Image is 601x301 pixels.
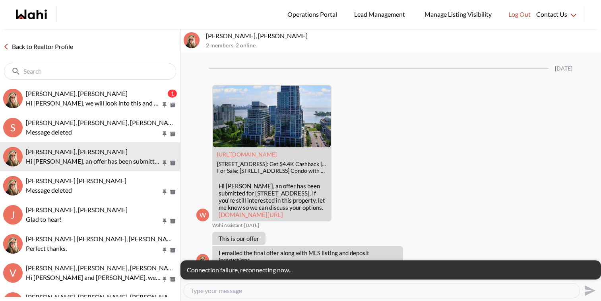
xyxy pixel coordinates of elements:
time: 2025-08-28T02:12:24.495Z [244,222,259,229]
button: Pin [161,276,168,283]
p: Glad to hear! [26,215,161,224]
div: Barbara Funt [196,254,209,267]
button: Pin [161,160,168,166]
div: For Sale: [STREET_ADDRESS] Condo with $4.4K Cashback through Wahi Cashback. View 43 photos, locat... [217,168,327,174]
div: Connection failure, reconnecting now... [180,260,601,279]
button: Pin [161,131,168,137]
button: Pin [161,247,168,254]
div: David Rodriguez, Barbara [184,32,200,48]
div: V [3,263,23,283]
div: Message deleted [26,127,177,137]
input: Search [23,67,158,75]
p: Hi [PERSON_NAME] and [PERSON_NAME], we hope you enjoyed your showings! Did the properties meet yo... [26,273,161,282]
div: S [3,118,23,137]
span: Operations Portal [287,9,340,20]
img: D [184,32,200,48]
div: [DATE] [555,65,572,72]
span: [PERSON_NAME] [PERSON_NAME], [PERSON_NAME] [26,235,178,242]
button: Send [580,281,598,299]
button: Archive [169,189,177,195]
p: This is our offer [219,235,259,242]
span: Log Out [508,9,531,20]
div: David Rodriguez, Barbara [3,147,23,166]
img: B [196,254,209,267]
div: W [196,209,209,221]
a: [DOMAIN_NAME][URL] [219,211,283,218]
a: Attachment [217,151,277,158]
p: 2 members , 2 online [206,42,598,49]
div: [STREET_ADDRESS]: Get $4.4K Cashback | Wahi [217,161,327,168]
button: Pin [161,102,168,108]
img: D [3,147,23,166]
p: Hi [PERSON_NAME], an offer has been submitted for [STREET_ADDRESS]. If you’re still interested in... [26,156,161,166]
p: [PERSON_NAME], [PERSON_NAME] [206,32,598,40]
button: Archive [169,218,177,225]
div: 1 [168,90,177,98]
button: Pin [161,218,168,225]
span: Wahi Assistant [212,222,242,229]
p: I emailed the final offer along with MLS listing and deposit instructions. [219,249,397,264]
span: [PERSON_NAME], [PERSON_NAME], [PERSON_NAME] [26,293,180,301]
img: V [3,89,23,108]
button: Archive [169,247,177,254]
a: Wahi homepage [16,10,47,19]
div: Abdul Nafi Sarwari, Barbara [3,176,23,195]
span: [PERSON_NAME], [PERSON_NAME] [26,148,128,155]
textarea: Type your message [190,287,573,295]
p: Hi [PERSON_NAME], we will look into this and get back to you. [26,98,161,108]
button: Pin [161,189,168,195]
div: J [3,205,23,225]
button: Archive [169,102,177,108]
span: [PERSON_NAME] [PERSON_NAME] [26,177,126,184]
div: Message deleted [26,186,177,195]
img: 2121 Lake Shore Blvd #1203, Toronto, ON: Get $4.4K Cashback | Wahi [213,86,331,147]
button: Archive [169,276,177,283]
p: Perfect thanks. [26,244,161,253]
span: Manage Listing Visibility [422,9,494,20]
img: J [3,234,23,254]
span: Lead Management [354,9,408,20]
span: [PERSON_NAME], [PERSON_NAME], [PERSON_NAME] [26,264,180,272]
p: Hi [PERSON_NAME], an offer has been submitted for [STREET_ADDRESS]. If you’re still interested in... [219,182,325,218]
div: Jeremy Tod, Barbara [3,234,23,254]
img: A [3,176,23,195]
span: [PERSON_NAME], [PERSON_NAME], [PERSON_NAME] [26,119,180,126]
div: Volodymyr Vozniak, Barb [3,89,23,108]
span: [PERSON_NAME], [PERSON_NAME] [26,206,128,213]
span: [PERSON_NAME], [PERSON_NAME] [26,90,128,97]
button: Archive [169,131,177,137]
button: Archive [169,160,177,166]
